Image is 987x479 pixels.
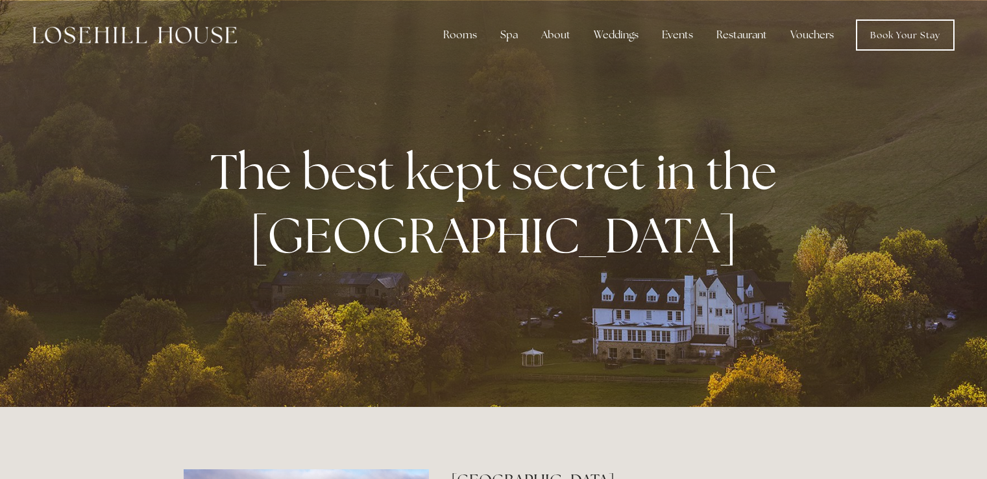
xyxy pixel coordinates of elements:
div: Weddings [583,22,649,48]
a: Vouchers [780,22,844,48]
div: Events [652,22,703,48]
strong: The best kept secret in the [GEOGRAPHIC_DATA] [210,140,787,267]
div: About [531,22,581,48]
div: Spa [490,22,528,48]
div: Rooms [433,22,487,48]
img: Losehill House [32,27,237,43]
a: Book Your Stay [856,19,955,51]
div: Restaurant [706,22,777,48]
